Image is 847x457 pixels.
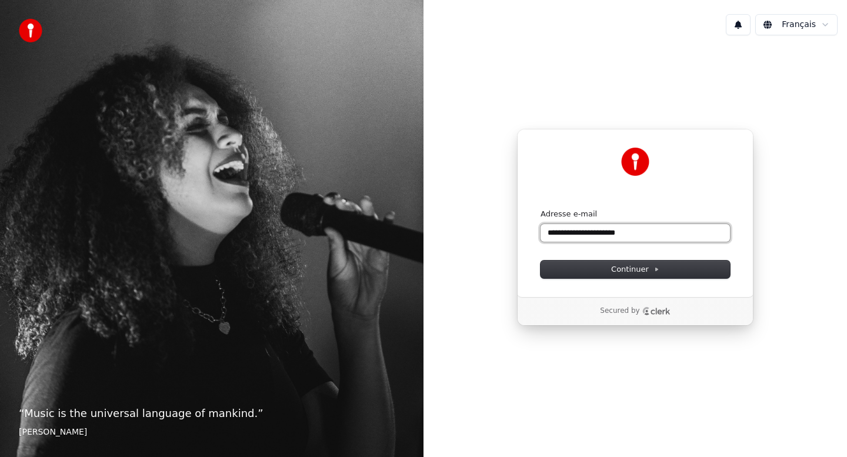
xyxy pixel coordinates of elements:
img: youka [19,19,42,42]
img: Youka [621,148,649,176]
footer: [PERSON_NAME] [19,426,405,438]
p: Secured by [600,306,639,316]
p: “ Music is the universal language of mankind. ” [19,405,405,422]
a: Clerk logo [642,307,671,315]
span: Continuer [611,264,659,275]
label: Adresse e-mail [541,209,597,219]
button: Continuer [541,261,730,278]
